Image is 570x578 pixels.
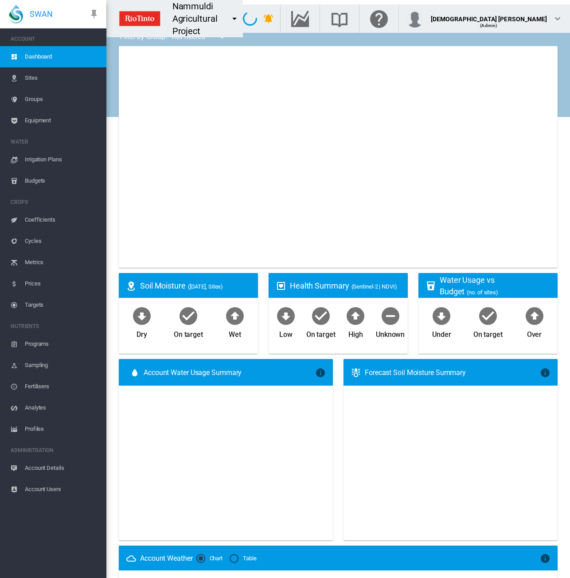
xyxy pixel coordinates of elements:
span: Irrigation Plans [25,149,99,170]
div: [DEMOGRAPHIC_DATA] [PERSON_NAME] [431,11,547,20]
md-icon: Search the knowledge base [329,13,350,24]
md-icon: icon-cup-water [426,281,436,291]
md-icon: icon-arrow-down-bold-circle [275,305,297,326]
md-icon: Click here for help [368,13,390,24]
span: Account Details [25,457,99,479]
span: Analytes [25,397,99,418]
div: Dry [137,326,147,340]
md-icon: icon-arrow-down-bold-circle [131,305,152,326]
span: Dashboard [25,46,99,67]
md-radio-button: Chart [196,555,223,563]
span: Prices [25,273,99,294]
md-icon: icon-heart-box-outline [276,281,286,291]
span: Account Users [25,479,99,500]
md-icon: icon-arrow-up-bold-circle [524,305,545,326]
div: Soil Moisture [140,280,251,291]
div: Account Weather [140,554,193,563]
md-icon: icon-information [540,367,550,378]
button: icon-menu-down [213,28,231,46]
span: NUTRIENTS [11,319,99,333]
button: [DEMOGRAPHIC_DATA] [PERSON_NAME] (Admin) icon-chevron-down [399,4,570,33]
span: Programs [25,333,99,355]
div: On target [473,326,503,340]
md-icon: Go to the Data Hub [289,13,311,24]
md-icon: icon-chevron-down [552,13,563,24]
span: Metrics [25,252,99,273]
div: On target [306,326,336,340]
div: Under [432,326,451,340]
span: CROPS [11,195,99,209]
div: Water Usage vs Budget [440,274,550,297]
span: Coefficients [25,209,99,230]
div: Forecast Soil Moisture Summary [365,368,540,378]
button: icon-bell-ring [260,10,277,27]
span: Targets [25,294,99,316]
md-icon: icon-checkbox-marked-circle [178,305,199,326]
div: Wet [229,326,241,340]
button: icon-menu-down [226,10,243,27]
img: profile.jpg [406,10,424,27]
span: ADMINISTRATION [11,443,99,457]
span: (Admin) [480,23,497,28]
span: Sites [25,67,99,89]
span: Budgets [25,170,99,191]
img: ZPXdBAAAAAElFTkSuQmCC [116,8,164,30]
md-icon: icon-arrow-up-bold-circle [345,305,366,326]
span: Sampling [25,355,99,376]
span: Groups [25,89,99,110]
span: SWAN [30,8,53,20]
md-icon: icon-information [540,553,550,564]
md-radio-button: Table [230,555,257,563]
md-icon: icon-pin [89,9,99,20]
div: On target [174,326,203,340]
span: (Sentinel-2 | NDVI) [351,283,397,290]
div: Low [279,326,293,340]
md-icon: icon-information [315,367,326,378]
md-icon: icon-checkbox-marked-circle [310,305,332,326]
div: Health Summary [290,280,401,291]
img: SWAN-Landscape-Logo-Colour-drop.png [9,5,23,23]
div: Filter by Group: - not filtered - [113,28,234,46]
md-icon: icon-menu-down [229,13,240,24]
md-icon: icon-checkbox-marked-circle [477,305,499,326]
div: Over [527,326,542,340]
span: ACCOUNT [11,32,99,46]
md-icon: icon-map-marker-radius [126,281,137,291]
span: ([DATE], Sites) [188,283,223,290]
md-icon: icon-weather-cloudy [126,553,137,564]
md-icon: icon-thermometer-lines [351,367,361,378]
md-icon: icon-minus-circle [380,305,401,326]
md-icon: icon-bell-ring [263,13,274,24]
md-icon: icon-arrow-down-bold-circle [431,305,452,326]
md-icon: icon-arrow-up-bold-circle [224,305,246,326]
span: Cycles [25,230,99,252]
span: (no. of sites) [467,289,498,296]
md-icon: icon-water [129,367,140,378]
span: WATER [11,135,99,149]
span: Account Water Usage Summary [144,368,315,378]
md-icon: icon-menu-down [217,32,227,43]
div: High [348,326,363,340]
span: Profiles [25,418,99,440]
span: Equipment [25,110,99,131]
span: Fertilisers [25,376,99,397]
div: Unknown [376,326,405,340]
